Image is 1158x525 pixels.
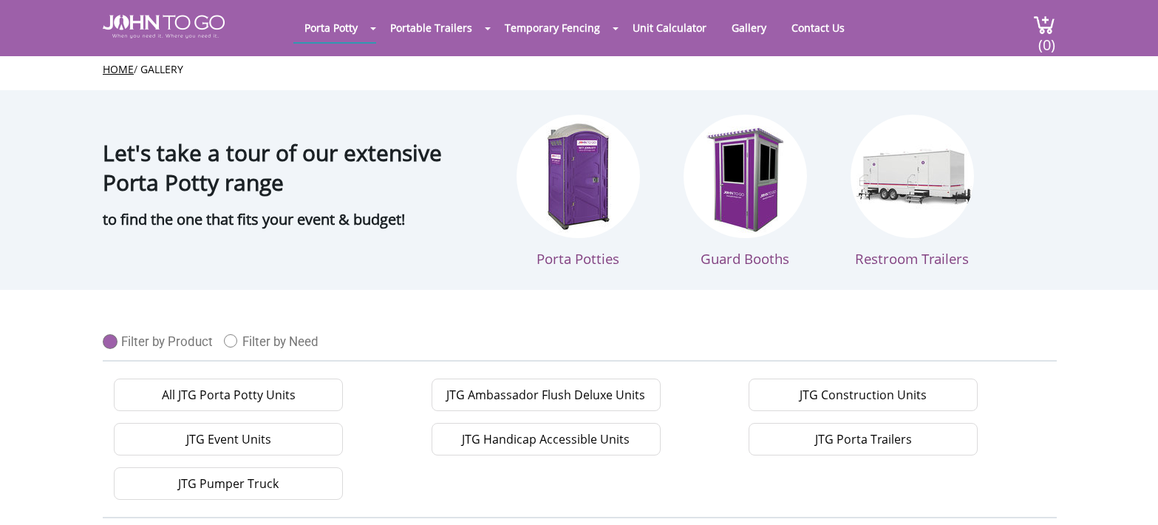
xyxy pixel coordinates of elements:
[721,13,777,42] a: Gallery
[517,115,640,268] a: Porta Potties
[621,13,718,42] a: Unit Calculator
[749,379,978,411] a: JTG Construction Units
[103,105,487,197] h1: Let's take a tour of our extensive Porta Potty range
[1033,15,1055,35] img: cart a
[379,13,483,42] a: Portable Trailers
[851,115,974,268] a: Restroom Trailers
[780,13,856,42] a: Contact Us
[103,327,224,349] a: Filter by Product
[103,62,134,76] a: Home
[1099,466,1158,525] button: Live Chat
[293,13,369,42] a: Porta Potty
[684,115,807,268] a: Guard Booths
[851,115,974,238] img: Restroon Trailers
[103,62,1055,77] ul: /
[749,423,978,455] a: JTG Porta Trailers
[432,379,661,411] a: JTG Ambassador Flush Deluxe Units
[684,115,807,238] img: Guard booths
[114,467,343,500] a: JTG Pumper Truck
[103,15,225,38] img: JOHN to go
[855,249,969,268] span: Restroom Trailers
[114,379,343,411] a: All JTG Porta Potty Units
[1038,23,1055,55] span: (0)
[701,249,789,268] span: Guard Booths
[114,423,343,455] a: JTG Event Units
[494,13,611,42] a: Temporary Fencing
[224,327,330,349] a: Filter by Need
[140,62,183,76] a: Gallery
[432,423,661,455] a: JTG Handicap Accessible Units
[537,249,619,268] span: Porta Potties
[103,205,487,234] p: to find the one that fits your event & budget!
[517,115,640,238] img: Porta Potties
